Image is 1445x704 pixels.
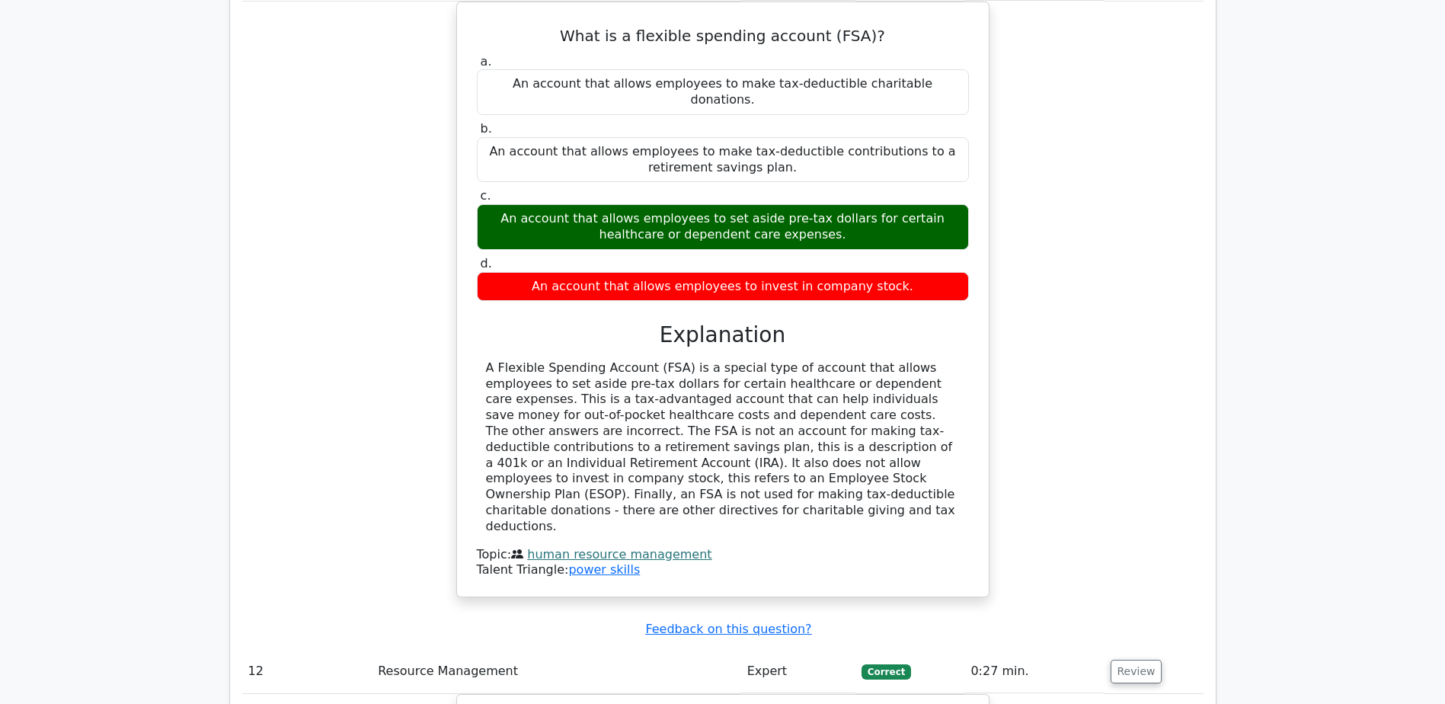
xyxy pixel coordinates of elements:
[242,650,372,693] td: 12
[486,322,960,348] h3: Explanation
[477,69,969,115] div: An account that allows employees to make tax-deductible charitable donations.
[964,650,1104,693] td: 0:27 min.
[475,27,970,45] h5: What is a flexible spending account (FSA)?
[481,188,491,203] span: c.
[645,622,811,636] a: Feedback on this question?
[741,650,855,693] td: Expert
[481,121,492,136] span: b.
[862,664,911,680] span: Correct
[372,650,741,693] td: Resource Management
[481,256,492,270] span: d.
[1111,660,1162,683] button: Review
[486,360,960,535] div: A Flexible Spending Account (FSA) is a special type of account that allows employees to set aside...
[477,547,969,579] div: Talent Triangle:
[477,272,969,302] div: An account that allows employees to invest in company stock.
[477,204,969,250] div: An account that allows employees to set aside pre-tax dollars for certain healthcare or dependent...
[527,547,711,562] a: human resource management
[477,547,969,563] div: Topic:
[477,137,969,183] div: An account that allows employees to make tax-deductible contributions to a retirement savings plan.
[568,562,640,577] a: power skills
[481,54,492,69] span: a.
